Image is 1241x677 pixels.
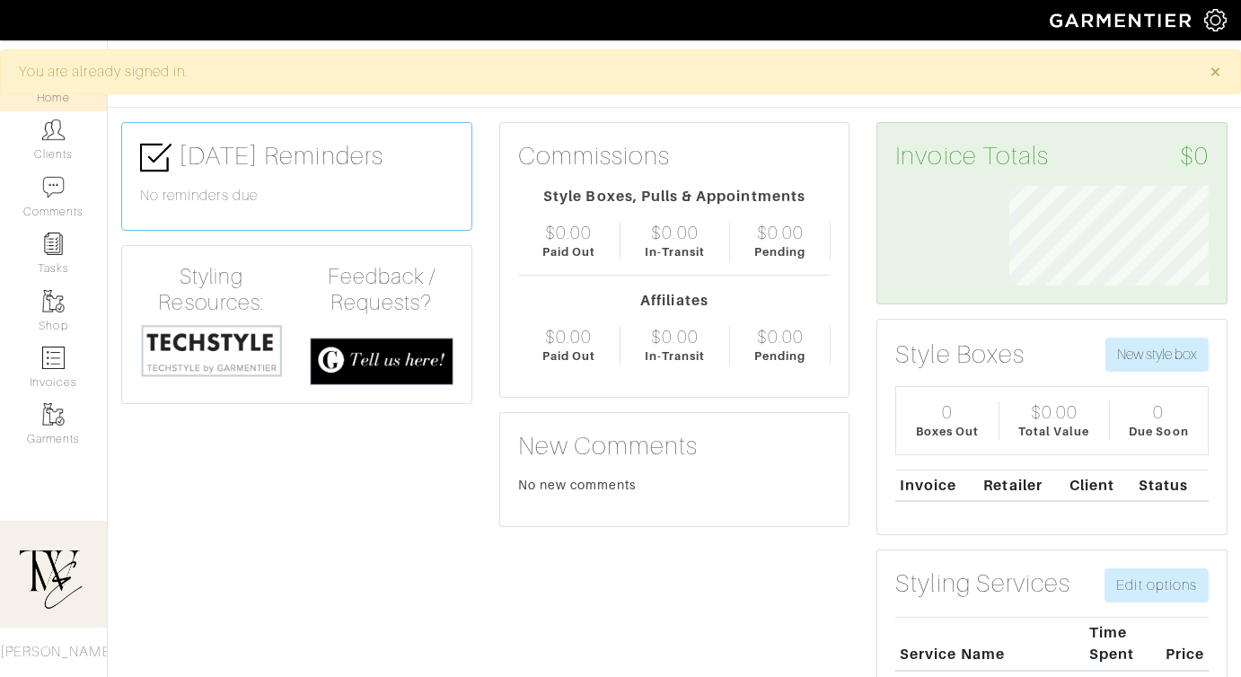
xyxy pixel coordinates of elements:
img: check-box-icon-36a4915ff3ba2bd8f6e4f29bc755bb66becd62c870f447fc0dd1365fcfddab58.png [140,142,172,173]
div: Style Boxes, Pulls & Appointments [518,186,832,207]
div: Boxes Out [916,423,979,440]
img: garments-icon-b7da505a4dc4fd61783c78ac3ca0ef83fa9d6f193b1c9dc38574b1d14d53ca28.png [42,403,65,426]
h3: New Comments [518,431,832,462]
img: techstyle-93310999766a10050dc78ceb7f971a75838126fd19372ce40ba20cdf6a89b94b.png [140,323,283,378]
div: You are already signed in. [19,61,1183,83]
div: Paid Out [542,347,595,365]
h6: No reminders due [140,188,453,205]
div: 0 [942,401,953,423]
div: $0.00 [651,222,698,243]
div: No new comments [518,476,832,494]
span: × [1209,59,1222,84]
th: Time Spent [1085,618,1149,671]
button: New style box [1105,338,1209,372]
th: Status [1134,470,1209,501]
img: reminder-icon-8004d30b9f0a5d33ae49ab947aed9ed385cf756f9e5892f1edd6e32f2345188e.png [42,233,65,255]
th: Service Name [895,618,1085,671]
div: In-Transit [645,243,706,260]
img: clients-icon-6bae9207a08558b7cb47a8932f037763ab4055f8c8b6bfacd5dc20c3e0201464.png [42,119,65,141]
img: gear-icon-white-bd11855cb880d31180b6d7d6211b90ccbf57a29d726f0c71d8c61bd08dd39cc2.png [1204,9,1227,31]
th: Client [1065,470,1134,501]
div: Pending [754,347,805,365]
span: $0 [1180,141,1209,171]
h3: [DATE] Reminders [140,141,453,173]
div: Pending [754,243,805,260]
img: comment-icon-a0a6a9ef722e966f86d9cbdc48e553b5cf19dbc54f86b18d962a5391bc8f6eb6.png [42,176,65,198]
th: Invoice [895,470,979,501]
div: Due Soon [1129,423,1188,440]
th: Price [1149,618,1209,671]
div: $0.00 [545,222,592,243]
h3: Commissions [518,141,671,171]
h4: Styling Resources: [140,264,283,316]
a: Edit options [1105,568,1209,602]
div: Total Value [1018,423,1090,440]
div: $0.00 [1031,401,1078,423]
div: In-Transit [645,347,706,365]
h4: Feedback / Requests? [310,264,453,316]
div: $0.00 [757,222,804,243]
div: $0.00 [757,326,804,347]
div: Paid Out [542,243,595,260]
div: Affiliates [518,290,832,312]
h3: Invoice Totals [895,141,1209,171]
img: orders-icon-0abe47150d42831381b5fb84f609e132dff9fe21cb692f30cb5eec754e2cba89.png [42,347,65,369]
div: 0 [1153,401,1164,423]
img: feedback_requests-3821251ac2bd56c73c230f3229a5b25d6eb027adea667894f41107c140538ee0.png [310,338,453,385]
img: garmentier-logo-header-white-b43fb05a5012e4ada735d5af1a66efaba907eab6374d6393d1fbf88cb4ef424d.png [1041,4,1204,36]
th: Retailer [980,470,1066,501]
div: $0.00 [545,326,592,347]
div: $0.00 [651,326,698,347]
img: garments-icon-b7da505a4dc4fd61783c78ac3ca0ef83fa9d6f193b1c9dc38574b1d14d53ca28.png [42,290,65,312]
h3: Styling Services [895,568,1070,599]
h3: Style Boxes [895,339,1025,370]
